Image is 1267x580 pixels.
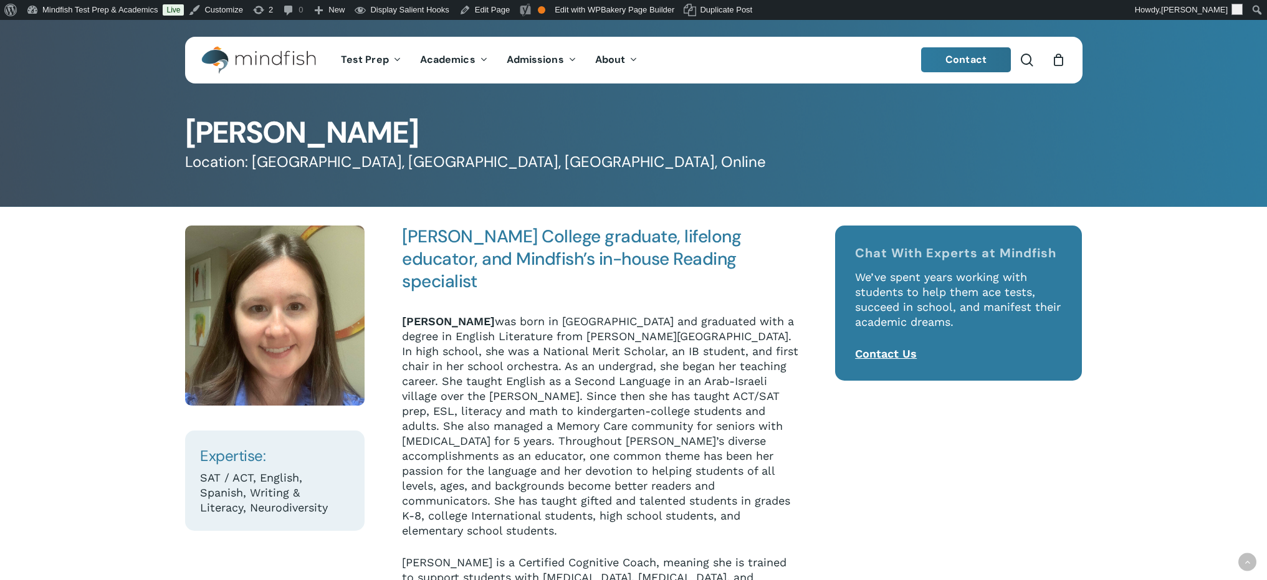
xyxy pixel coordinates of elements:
a: Cart [1052,53,1066,67]
span: Contact [945,53,987,66]
span: Test Prep [341,53,389,66]
div: OK [538,6,545,14]
a: Academics [411,55,497,65]
p: SAT / ACT, English, Spanish, Writing & Literacy, Neurodiversity [200,470,349,515]
p: was born in [GEOGRAPHIC_DATA] and graduated with a degree in English Literature from [PERSON_NAME... [402,314,800,555]
span: Academics [420,53,476,66]
a: Contact [921,47,1011,72]
span: Location: [GEOGRAPHIC_DATA], [GEOGRAPHIC_DATA], [GEOGRAPHIC_DATA], Online [185,152,766,171]
h1: [PERSON_NAME] [185,118,1083,148]
iframe: Chatbot [985,488,1250,563]
p: We’ve spent years working with students to help them ace tests, succeed in school, and manifest t... [855,270,1063,346]
img: IMG 8423 2 Hannah Brooks scaled e1718053958268 [185,226,365,406]
a: Admissions [497,55,586,65]
h4: [PERSON_NAME] College graduate, lifelong educator, and Mindfish’s in-house Reading specialist [402,226,800,293]
header: Main Menu [185,37,1083,83]
strong: [PERSON_NAME] [402,315,495,328]
span: Expertise: [200,446,265,465]
a: Contact Us [855,347,917,360]
nav: Main Menu [332,37,647,83]
h4: Chat With Experts at Mindfish [855,245,1063,260]
span: About [595,53,626,66]
span: [PERSON_NAME] [1161,5,1228,14]
a: Live [163,4,184,16]
span: Admissions [507,53,564,66]
a: About [586,55,648,65]
a: Test Prep [332,55,411,65]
